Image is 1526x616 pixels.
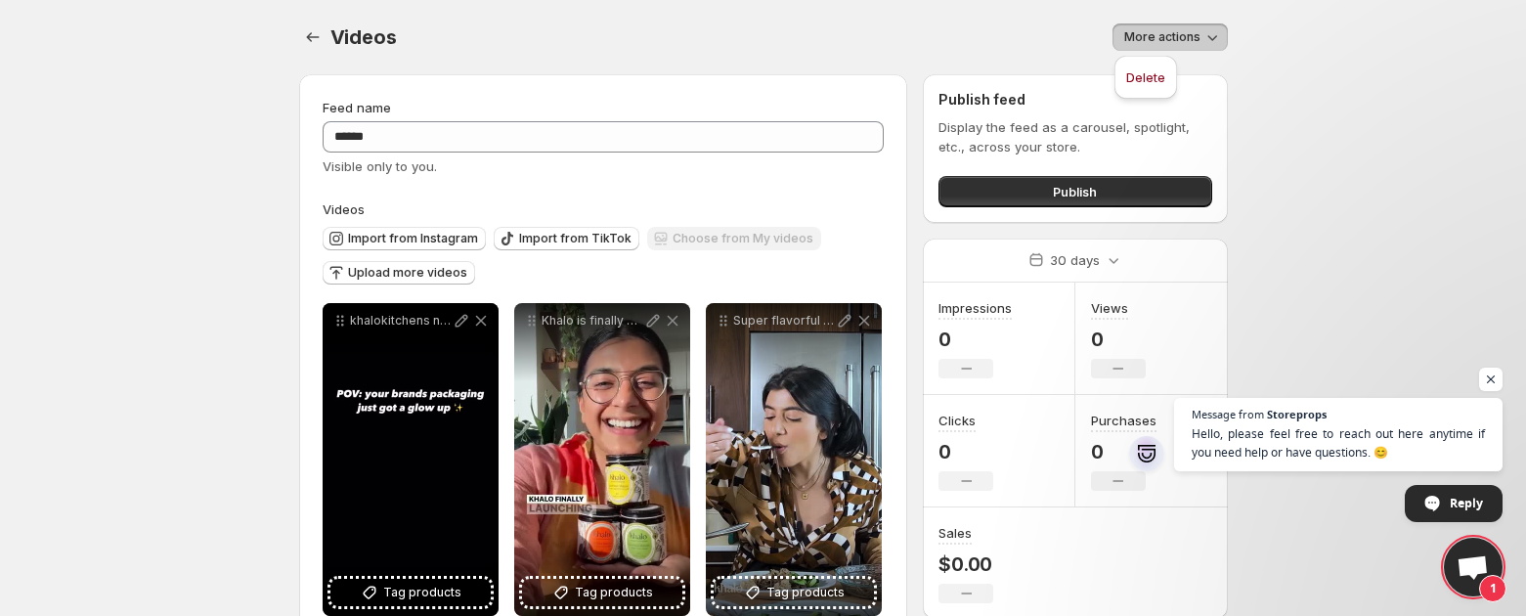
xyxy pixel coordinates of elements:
[1444,538,1503,596] a: Open chat
[714,579,874,606] button: Tag products
[938,90,1211,110] h2: Publish feed
[1053,182,1097,201] span: Publish
[938,440,993,463] p: 0
[706,303,882,616] div: Super flavorful and filling lunch or dinner with the khalokitchen Hot Take Masala Also great for ...
[938,176,1211,207] button: Publish
[1450,486,1483,520] span: Reply
[1126,69,1165,85] span: Delete
[323,201,365,217] span: Videos
[1091,440,1156,463] p: 0
[1091,328,1146,351] p: 0
[1091,298,1128,318] h3: Views
[1192,409,1264,419] span: Message from
[323,158,437,174] span: Visible only to you.
[1192,424,1485,462] span: Hello, please feel free to reach out here anytime if you need help or have questions. 😊
[1112,23,1228,51] button: More actions
[522,579,682,606] button: Tag products
[323,100,391,115] span: Feed name
[1124,29,1200,45] span: More actions
[519,231,632,246] span: Import from TikTok
[348,265,467,281] span: Upload more videos
[1120,62,1171,93] button: Delete feed
[575,583,653,602] span: Tag products
[938,552,993,576] p: $0.00
[494,227,639,250] button: Import from TikTok
[1050,250,1100,270] p: 30 days
[348,231,478,246] span: Import from Instagram
[1267,409,1327,419] span: Storeprops
[330,25,397,49] span: Videos
[323,227,486,250] button: Import from Instagram
[766,583,845,602] span: Tag products
[542,313,643,329] p: Khalo is finally here Bringing the gut-healing magic of Ayurveda into your kitchen in every spoonful
[299,23,327,51] button: Settings
[1091,411,1156,430] h3: Purchases
[323,303,499,616] div: khalokitchens new look is here So many incredible people have supported in shaping Khalo to this ...
[350,313,452,329] p: khalokitchens new look is here So many incredible people have supported in shaping Khalo to this ...
[938,117,1211,156] p: Display the feed as a carousel, spotlight, etc., across your store.
[938,411,976,430] h3: Clicks
[330,579,491,606] button: Tag products
[383,583,461,602] span: Tag products
[514,303,690,616] div: Khalo is finally here Bringing the gut-healing magic of Ayurveda into your kitchen in every spoon...
[323,261,475,285] button: Upload more videos
[938,523,972,543] h3: Sales
[733,313,835,329] p: Super flavorful and filling lunch or dinner with the khalokitchen Hot Take Masala Also great for ...
[938,328,1012,351] p: 0
[1479,575,1506,602] span: 1
[938,298,1012,318] h3: Impressions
